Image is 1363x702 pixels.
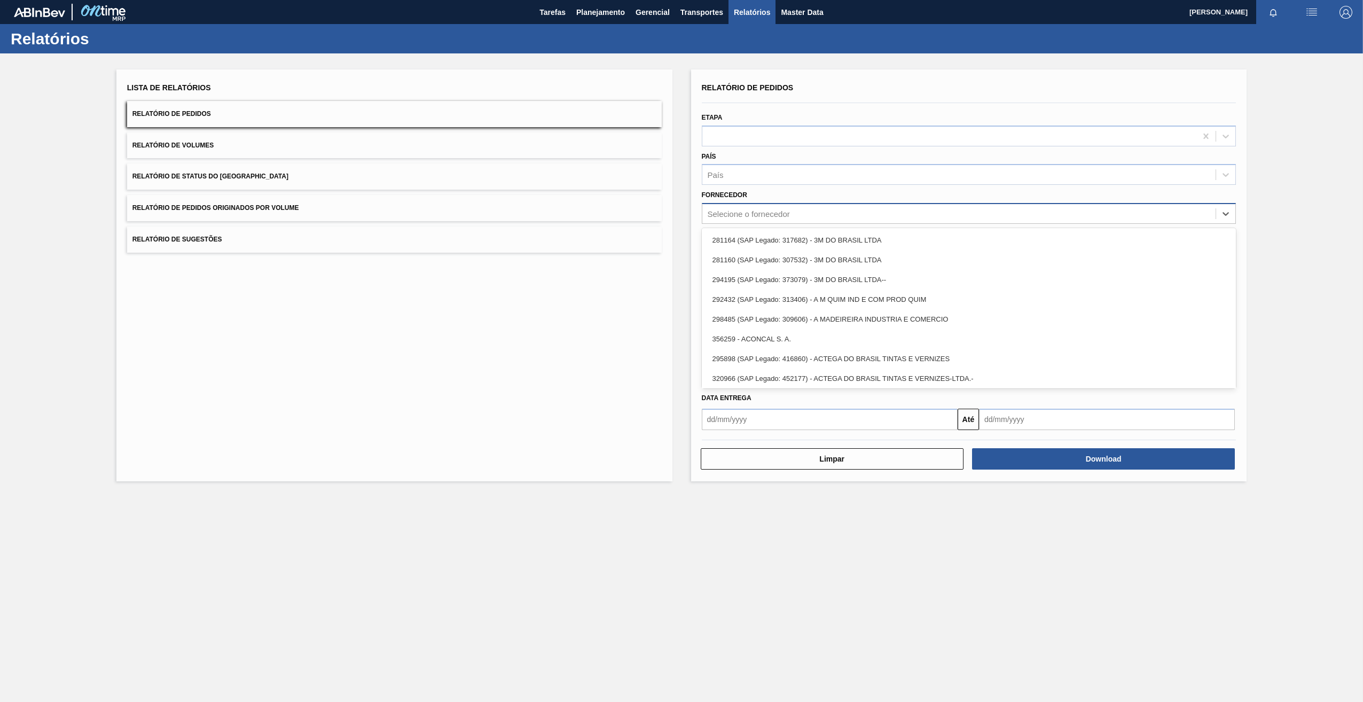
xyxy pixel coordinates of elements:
button: Limpar [701,448,963,470]
img: userActions [1305,6,1318,19]
label: Fornecedor [702,191,747,199]
button: Relatório de Pedidos [127,101,662,127]
button: Notificações [1256,5,1290,20]
div: 298485 (SAP Legado: 309606) - A MADEIREIRA INDUSTRIA E COMERCIO [702,309,1236,329]
div: 295898 (SAP Legado: 416860) - ACTEGA DO BRASIL TINTAS E VERNIZES [702,349,1236,369]
span: Relatório de Sugestões [132,236,222,243]
span: Tarefas [539,6,566,19]
button: Relatório de Pedidos Originados por Volume [127,195,662,221]
div: País [708,170,724,180]
div: 292432 (SAP Legado: 313406) - A M QUIM IND E COM PROD QUIM [702,290,1236,309]
span: Relatório de Pedidos [702,83,794,92]
span: Relatório de Status do [GEOGRAPHIC_DATA] [132,173,288,180]
span: Transportes [680,6,723,19]
input: dd/mm/yyyy [979,409,1235,430]
button: Relatório de Volumes [127,132,662,159]
div: 281160 (SAP Legado: 307532) - 3M DO BRASIL LTDA [702,250,1236,270]
span: Data entrega [702,394,751,402]
div: 294195 (SAP Legado: 373079) - 3M DO BRASIL LTDA-- [702,270,1236,290]
button: Relatório de Status do [GEOGRAPHIC_DATA] [127,163,662,190]
button: Relatório de Sugestões [127,227,662,253]
label: País [702,153,716,160]
div: Selecione o fornecedor [708,209,790,219]
label: Etapa [702,114,723,121]
div: 356259 - ACONCAL S. A. [702,329,1236,349]
input: dd/mm/yyyy [702,409,958,430]
span: Relatório de Volumes [132,142,214,149]
button: Download [972,448,1235,470]
span: Gerencial [636,6,670,19]
div: 320966 (SAP Legado: 452177) - ACTEGA DO BRASIL TINTAS E VERNIZES-LTDA.- [702,369,1236,388]
span: Planejamento [576,6,625,19]
span: Relatórios [734,6,770,19]
div: 281164 (SAP Legado: 317682) - 3M DO BRASIL LTDA [702,230,1236,250]
span: Relatório de Pedidos [132,110,211,118]
span: Master Data [781,6,823,19]
img: Logout [1339,6,1352,19]
button: Até [958,409,979,430]
span: Lista de Relatórios [127,83,211,92]
h1: Relatórios [11,33,200,45]
span: Relatório de Pedidos Originados por Volume [132,204,299,212]
img: TNhmsLtSVTkK8tSr43FrP2fwEKptu5GPRR3wAAAABJRU5ErkJggg== [14,7,65,17]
